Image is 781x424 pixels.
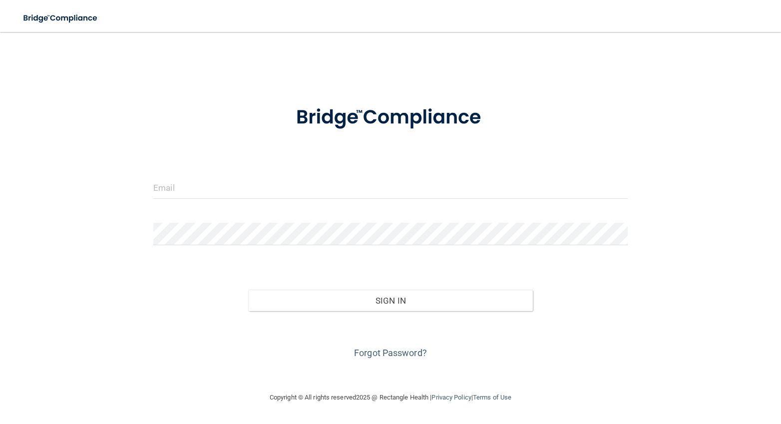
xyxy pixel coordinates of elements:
[248,290,533,312] button: Sign In
[153,176,628,199] input: Email
[473,394,511,401] a: Terms of Use
[276,92,505,143] img: bridge_compliance_login_screen.278c3ca4.svg
[15,8,107,28] img: bridge_compliance_login_screen.278c3ca4.svg
[354,348,427,358] a: Forgot Password?
[208,382,573,414] div: Copyright © All rights reserved 2025 @ Rectangle Health | |
[431,394,471,401] a: Privacy Policy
